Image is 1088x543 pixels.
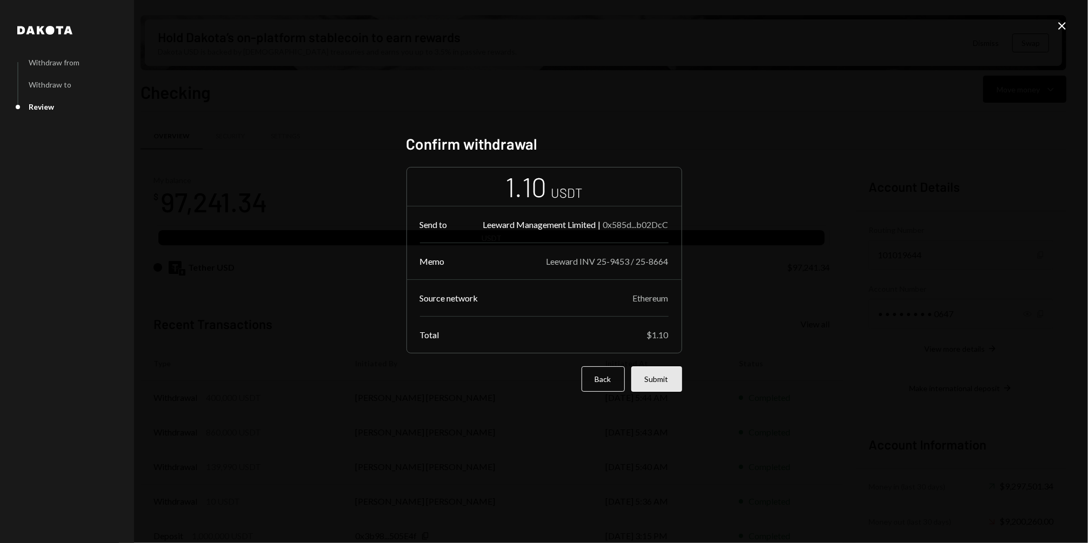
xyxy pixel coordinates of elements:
[483,219,596,230] div: Leeward Management Limited
[505,170,546,204] div: 1.10
[647,330,669,340] div: $1.10
[29,58,79,67] div: Withdraw from
[420,330,439,340] div: Total
[603,219,669,230] div: 0x585d...b02DcC
[420,219,448,230] div: Send to
[551,184,583,202] div: USDT
[420,293,478,303] div: Source network
[631,366,682,392] button: Submit
[420,256,445,266] div: Memo
[29,80,71,89] div: Withdraw to
[406,133,682,155] h2: Confirm withdrawal
[633,293,669,303] div: Ethereum
[582,366,625,392] button: Back
[29,102,54,111] div: Review
[598,219,601,230] div: |
[546,256,669,266] div: Leeward INV 25-9453 / 25-8664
